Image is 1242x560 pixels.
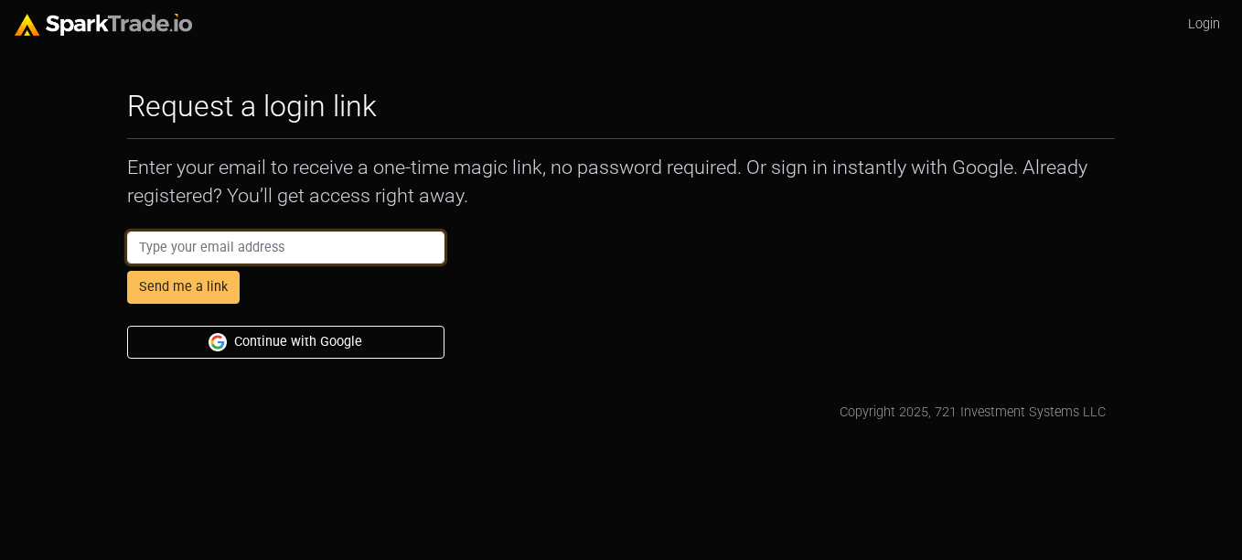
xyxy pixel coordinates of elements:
[840,403,1106,423] div: Copyright 2025, 721 Investment Systems LLC
[127,271,240,304] button: Send me a link
[15,14,192,36] img: sparktrade.png
[1181,7,1227,42] a: Login
[209,333,227,351] img: Google
[127,154,1115,209] p: Enter your email to receive a one-time magic link, no password required. Or sign in instantly wit...
[127,232,444,264] input: Type your email address
[127,326,444,359] button: Continue with Google
[127,89,377,124] h2: Request a login link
